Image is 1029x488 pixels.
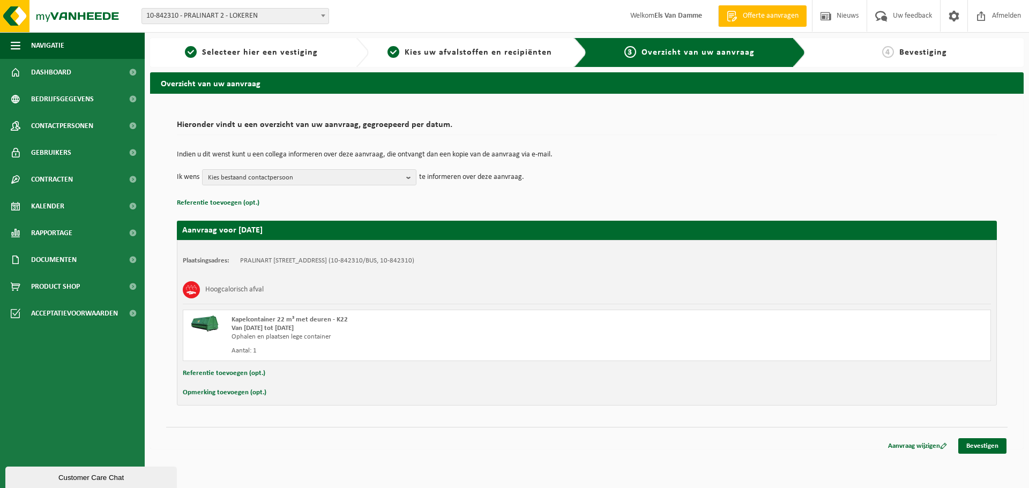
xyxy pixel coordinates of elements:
span: 3 [624,46,636,58]
span: Product Shop [31,273,80,300]
span: Dashboard [31,59,71,86]
span: Contactpersonen [31,112,93,139]
p: Indien u dit wenst kunt u een collega informeren over deze aanvraag, die ontvangt dan een kopie v... [177,151,997,159]
button: Referentie toevoegen (opt.) [177,196,259,210]
span: Contracten [31,166,73,193]
a: 2Kies uw afvalstoffen en recipiënten [374,46,566,59]
span: 2 [387,46,399,58]
div: Aantal: 1 [232,347,630,355]
h2: Hieronder vindt u een overzicht van uw aanvraag, gegroepeerd per datum. [177,121,997,135]
strong: Van [DATE] tot [DATE] [232,325,294,332]
td: PRALINART [STREET_ADDRESS] (10-842310/BUS, 10-842310) [240,257,414,265]
span: 1 [185,46,197,58]
p: Ik wens [177,169,199,185]
p: te informeren over deze aanvraag. [419,169,524,185]
a: 1Selecteer hier een vestiging [155,46,347,59]
div: Ophalen en plaatsen lege container [232,333,630,341]
span: Bevestiging [899,48,947,57]
span: Offerte aanvragen [740,11,801,21]
strong: Els Van Damme [654,12,702,20]
span: Rapportage [31,220,72,246]
span: Bedrijfsgegevens [31,86,94,112]
span: 4 [882,46,894,58]
span: Kalender [31,193,64,220]
span: Kies bestaand contactpersoon [208,170,402,186]
iframe: chat widget [5,464,179,488]
span: Acceptatievoorwaarden [31,300,118,327]
a: Offerte aanvragen [718,5,807,27]
strong: Aanvraag voor [DATE] [182,226,263,235]
span: 10-842310 - PRALINART 2 - LOKEREN [142,9,329,24]
span: Documenten [31,246,77,273]
span: Gebruikers [31,139,71,166]
span: Overzicht van uw aanvraag [642,48,755,57]
span: Selecteer hier een vestiging [202,48,318,57]
a: Aanvraag wijzigen [880,438,955,454]
span: Kapelcontainer 22 m³ met deuren - K22 [232,316,348,323]
a: Bevestigen [958,438,1006,454]
button: Kies bestaand contactpersoon [202,169,416,185]
span: Navigatie [31,32,64,59]
h2: Overzicht van uw aanvraag [150,72,1024,93]
button: Referentie toevoegen (opt.) [183,366,265,380]
img: HK-XK-22-GN-00.png [189,316,221,332]
span: 10-842310 - PRALINART 2 - LOKEREN [141,8,329,24]
strong: Plaatsingsadres: [183,257,229,264]
button: Opmerking toevoegen (opt.) [183,386,266,400]
span: Kies uw afvalstoffen en recipiënten [405,48,552,57]
h3: Hoogcalorisch afval [205,281,264,298]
